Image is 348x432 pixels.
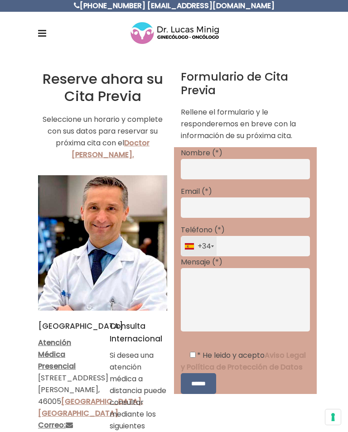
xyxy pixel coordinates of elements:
[181,224,310,236] p: Teléfono (*)
[181,350,306,372] label: * He leido y acepto
[38,320,96,332] h5: [GEOGRAPHIC_DATA]
[130,21,220,45] img: Mobile Logo
[181,70,310,97] h2: Formulario de Cita Previa
[38,396,143,418] a: [GEOGRAPHIC_DATA], [GEOGRAPHIC_DATA]
[181,256,310,268] p: Mensaje (*)
[185,236,217,256] div: +34
[110,320,168,345] h5: Consulta Internacional
[181,106,310,142] p: Rellene el formulario y le responderemos en breve con la información de su próxima cita.
[181,236,217,256] div: Spain (España): +34
[38,175,167,311] img: Ginecólogo Oncólogo Valencia Doctor Lucas Minig
[38,70,167,105] h1: Reserve ahora su Cita Previa
[38,114,167,161] p: Seleccione un horario y complete con sus datos para reservar su próxima cita con el
[190,352,196,358] input: * He leido y aceptoAviso Legal y Política de Protección de Datos
[181,147,310,159] p: Nombre (*)
[325,409,341,425] button: Sus preferencias de consentimiento para tecnologías de seguimiento
[38,337,76,371] a: Atención Médica Presencial
[74,0,145,11] a: [PHONE_NUMBER]
[38,420,73,430] a: Correo:
[147,0,275,11] a: [EMAIL_ADDRESS][DOMAIN_NAME]
[181,147,310,394] form: Contact form
[181,186,310,197] p: Email (*)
